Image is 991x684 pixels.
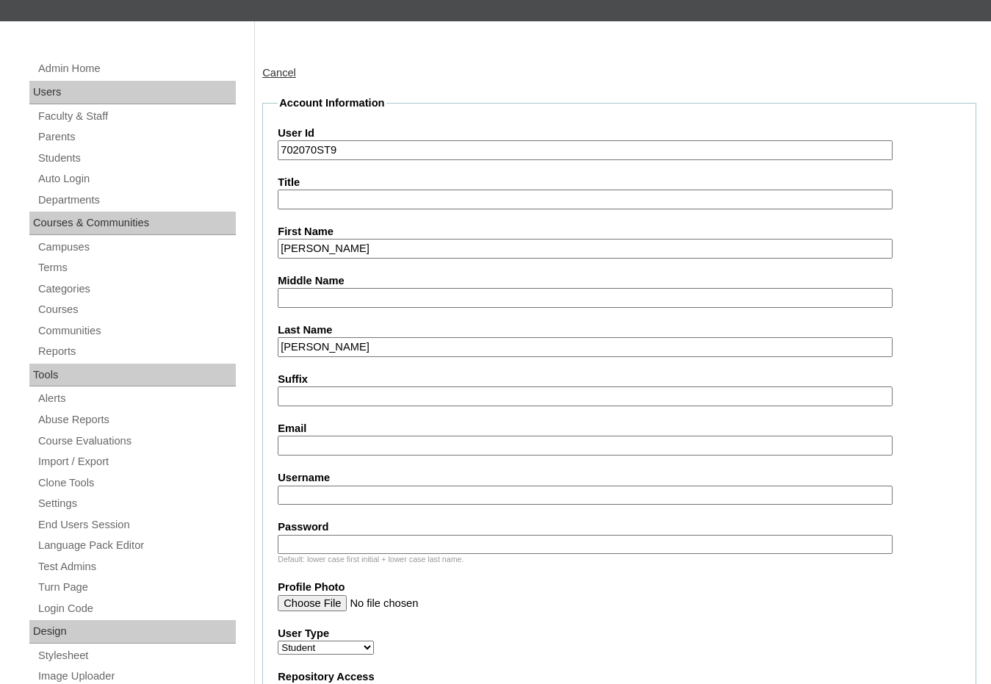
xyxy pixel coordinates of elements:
label: Last Name [278,323,961,338]
a: Communities [37,322,236,340]
div: Courses & Communities [29,212,236,235]
label: Profile Photo [278,580,961,595]
a: Settings [37,494,236,513]
a: Courses [37,300,236,319]
label: User Type [278,626,961,641]
a: Categories [37,280,236,298]
div: Design [29,620,236,644]
div: Tools [29,364,236,387]
a: Course Evaluations [37,432,236,450]
a: Students [37,149,236,168]
a: Cancel [262,67,296,79]
legend: Account Information [278,96,386,111]
div: Default: lower case first initial + lower case last name. [278,554,961,565]
a: Turn Page [37,578,236,597]
a: Test Admins [37,558,236,576]
a: Campuses [37,238,236,256]
a: Terms [37,259,236,277]
label: Middle Name [278,273,961,289]
a: End Users Session [37,516,236,534]
a: Reports [37,342,236,361]
a: Login Code [37,600,236,618]
a: Departments [37,191,236,209]
a: Language Pack Editor [37,536,236,555]
a: Alerts [37,389,236,408]
a: Faculty & Staff [37,107,236,126]
div: Users [29,81,236,104]
label: Username [278,470,961,486]
a: Admin Home [37,60,236,78]
label: Title [278,175,961,190]
label: User Id [278,126,961,141]
a: Abuse Reports [37,411,236,429]
a: Clone Tools [37,474,236,492]
label: Password [278,519,961,535]
a: Import / Export [37,453,236,471]
a: Auto Login [37,170,236,188]
label: Suffix [278,372,961,387]
a: Stylesheet [37,647,236,665]
a: Parents [37,128,236,146]
label: Email [278,421,961,436]
label: First Name [278,224,961,240]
